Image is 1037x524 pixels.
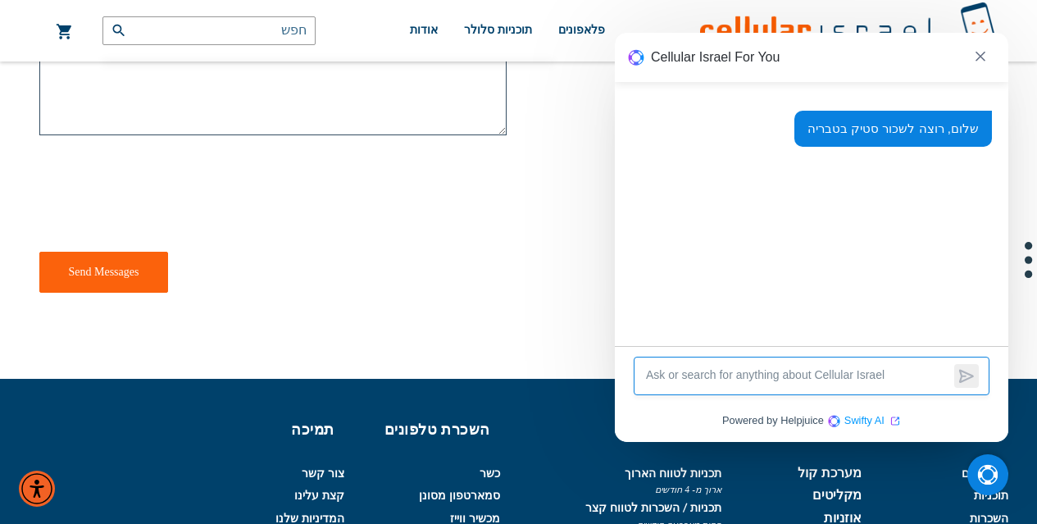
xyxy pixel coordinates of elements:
[798,466,862,481] a: מערכת קול
[419,488,500,503] a: סמארטפון מסונן
[285,420,334,441] h6: תמיכה
[367,420,490,441] h6: השכרת טלפונים
[39,155,289,219] iframe: reCAPTCHA
[974,488,1008,503] a: תוכניות
[480,466,500,481] a: כשר
[523,420,712,441] h6: תוכניות
[39,252,169,293] button: Send Messages
[962,466,1008,481] a: פלאפונים
[69,266,139,278] span: Send Messages
[19,471,55,507] div: תפריט נגישות
[625,466,721,481] a: תכניות לטווח הארוך
[812,488,862,503] a: מקליטים
[294,488,344,503] a: קצת עלינו
[102,16,316,45] input: חפש
[464,24,532,36] span: תוכניות סלולר
[700,2,998,60] img: לוגו סלולר ישראל
[410,24,438,36] span: אודות
[558,24,605,36] span: פלאפונים
[513,484,721,496] span: ארוך מ- 4 חודשים
[585,500,721,516] a: תכניות / השכרות לטווח קצר
[302,466,344,481] a: צור קשר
